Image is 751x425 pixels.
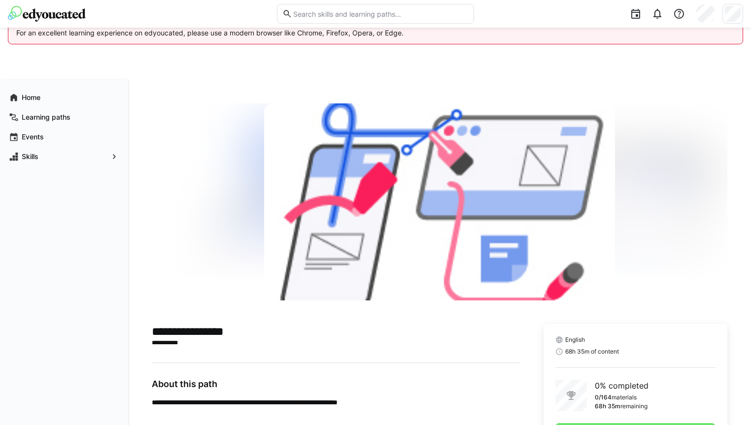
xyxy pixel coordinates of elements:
h3: About this path [152,379,520,390]
input: Search skills and learning paths… [292,9,469,18]
p: materials [612,393,637,401]
p: 0/164 [595,393,612,401]
span: English [565,336,585,344]
p: remaining [620,402,648,410]
span: 68h 35m of content [565,348,619,356]
p: For an excellent learning experience on edyoucated, please use a modern browser like Chrome, Fire... [16,28,735,38]
p: 68h 35m [595,402,620,410]
p: 0% completed [595,380,649,392]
